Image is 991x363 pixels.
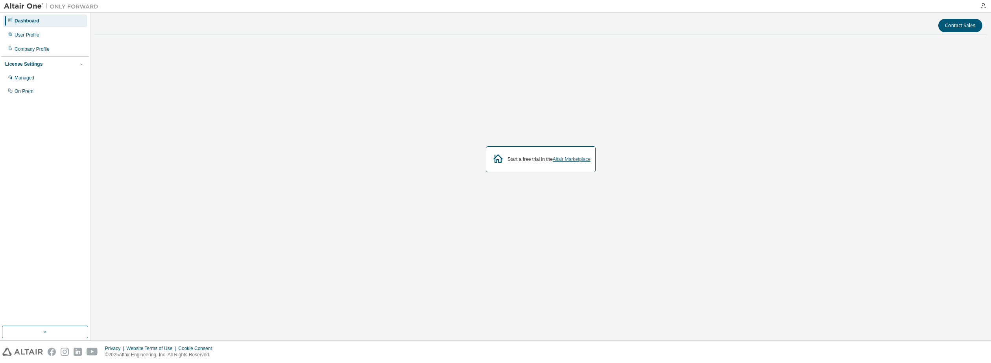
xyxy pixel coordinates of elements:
[48,348,56,356] img: facebook.svg
[126,345,178,352] div: Website Terms of Use
[2,348,43,356] img: altair_logo.svg
[15,88,33,94] div: On Prem
[61,348,69,356] img: instagram.svg
[87,348,98,356] img: youtube.svg
[15,32,39,38] div: User Profile
[74,348,82,356] img: linkedin.svg
[178,345,216,352] div: Cookie Consent
[938,19,982,32] button: Contact Sales
[553,157,591,162] a: Altair Marketplace
[507,156,591,162] div: Start a free trial in the
[105,345,126,352] div: Privacy
[15,75,34,81] div: Managed
[5,61,42,67] div: License Settings
[15,18,39,24] div: Dashboard
[4,2,102,10] img: Altair One
[15,46,50,52] div: Company Profile
[105,352,217,358] p: © 2025 Altair Engineering, Inc. All Rights Reserved.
